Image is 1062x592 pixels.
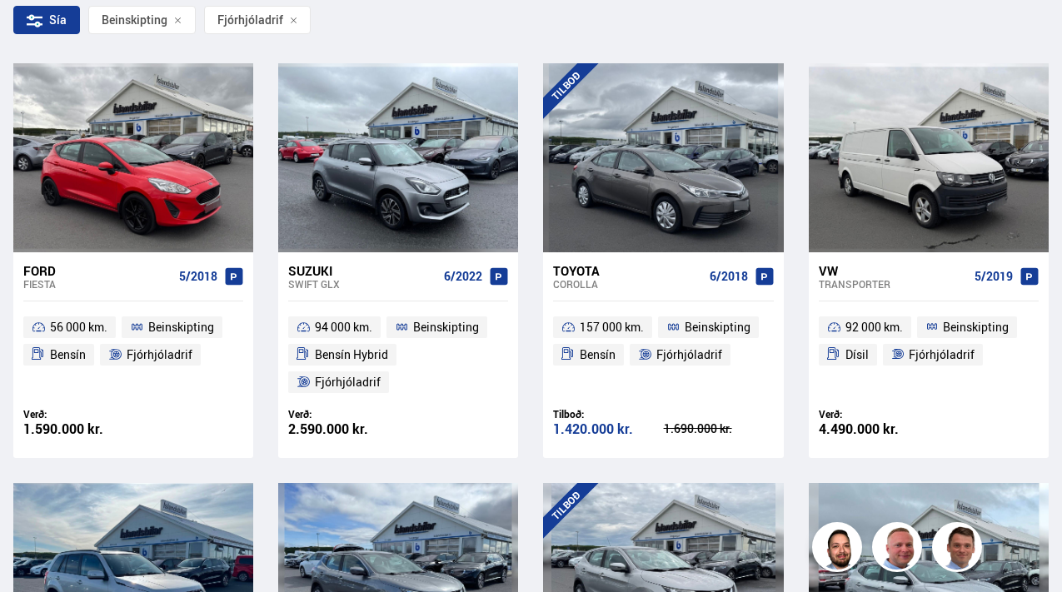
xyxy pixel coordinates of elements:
[23,263,172,278] div: Ford
[288,263,437,278] div: Suzuki
[819,408,929,420] div: Verð:
[102,13,167,27] span: Beinskipting
[553,263,702,278] div: Toyota
[975,270,1013,283] span: 5/2019
[315,345,388,365] span: Bensín Hybrid
[845,345,869,365] span: Dísil
[413,317,479,337] span: Beinskipting
[444,270,482,283] span: 6/2022
[819,278,968,290] div: Transporter
[288,408,398,420] div: Verð:
[710,270,748,283] span: 6/2018
[819,422,929,436] div: 4.490.000 kr.
[23,408,133,420] div: Verð:
[315,317,372,337] span: 94 000 km.
[553,278,702,290] div: Corolla
[809,252,1049,458] a: VW Transporter 5/2019 92 000 km. Beinskipting Dísil Fjórhjóladrif Verð: 4.490.000 kr.
[148,317,214,337] span: Beinskipting
[664,423,774,435] div: 1.690.000 kr.
[580,345,616,365] span: Bensín
[580,317,644,337] span: 157 000 km.
[13,7,63,57] button: Open LiveChat chat widget
[217,13,283,27] span: Fjórhjóladrif
[288,278,437,290] div: Swift GLX
[553,422,663,436] div: 1.420.000 kr.
[13,252,253,458] a: Ford Fiesta 5/2018 56 000 km. Beinskipting Bensín Fjórhjóladrif Verð: 1.590.000 kr.
[553,408,663,420] div: Tilboð:
[23,278,172,290] div: Fiesta
[909,345,975,365] span: Fjórhjóladrif
[815,525,865,575] img: nhp88E3Fdnt1Opn2.png
[935,525,985,575] img: FbJEzSuNWCJXmdc-.webp
[50,345,86,365] span: Bensín
[50,317,107,337] span: 56 000 km.
[656,345,722,365] span: Fjórhjóladrif
[543,252,783,458] a: Toyota Corolla 6/2018 157 000 km. Beinskipting Bensín Fjórhjóladrif Tilboð: 1.420.000 kr. 1.690.0...
[23,422,133,436] div: 1.590.000 kr.
[13,6,80,34] div: Sía
[278,252,518,458] a: Suzuki Swift GLX 6/2022 94 000 km. Beinskipting Bensín Hybrid Fjórhjóladrif Verð: 2.590.000 kr.
[845,317,903,337] span: 92 000 km.
[943,317,1009,337] span: Beinskipting
[127,345,192,365] span: Fjórhjóladrif
[288,422,398,436] div: 2.590.000 kr.
[875,525,925,575] img: siFngHWaQ9KaOqBr.png
[179,270,217,283] span: 5/2018
[819,263,968,278] div: VW
[685,317,750,337] span: Beinskipting
[315,372,381,392] span: Fjórhjóladrif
